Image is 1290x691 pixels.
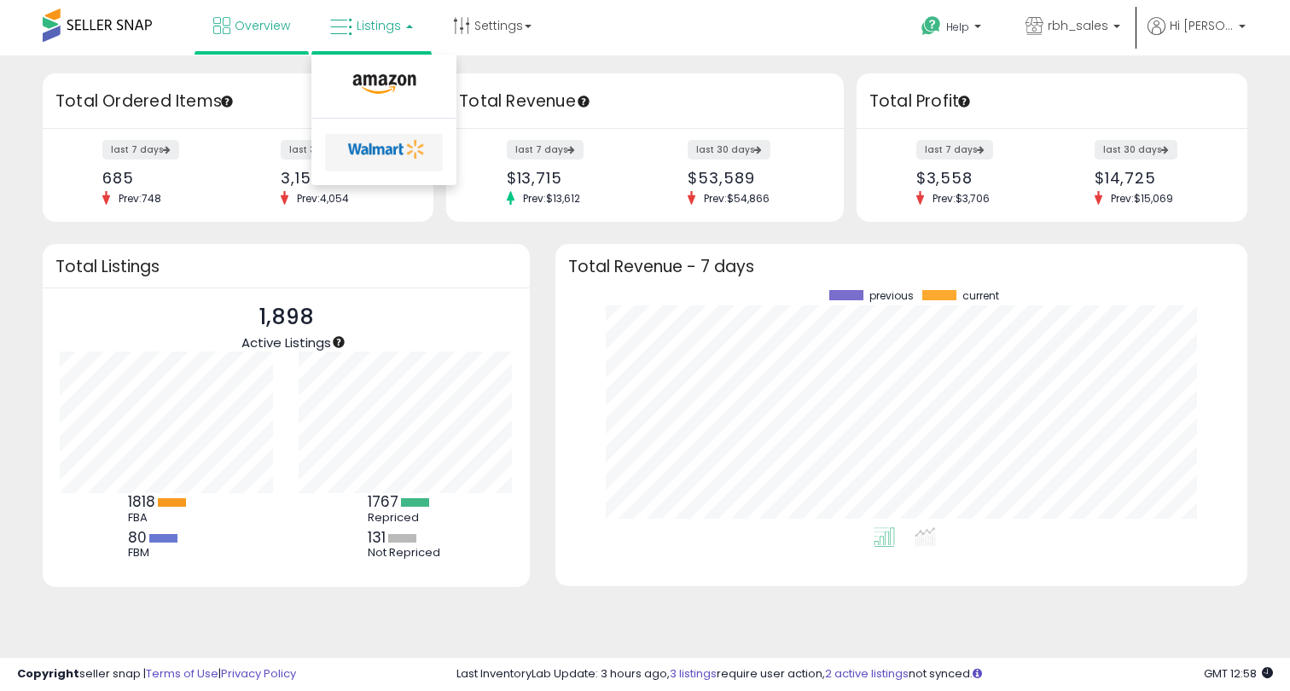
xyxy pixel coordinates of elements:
b: 1767 [368,491,398,512]
span: 2025-08-11 12:58 GMT [1204,665,1273,682]
div: FBM [128,546,205,560]
div: $3,558 [916,169,1039,187]
div: 3,150 [281,169,404,187]
div: Repriced [368,511,445,525]
h3: Total Revenue [459,90,831,113]
label: last 7 days [916,140,993,160]
label: last 30 days [281,140,363,160]
span: Help [946,20,969,34]
div: 685 [102,169,225,187]
a: Terms of Use [146,665,218,682]
span: Prev: 748 [110,191,170,206]
span: current [962,290,999,302]
i: Get Help [921,15,942,37]
b: 1818 [128,491,155,512]
p: 1,898 [241,301,331,334]
div: Tooltip anchor [576,94,591,109]
span: rbh_sales [1048,17,1108,34]
a: 2 active listings [825,665,909,682]
span: Prev: $13,612 [514,191,589,206]
span: Prev: $15,069 [1102,191,1182,206]
div: Not Repriced [368,546,445,560]
h3: Total Ordered Items [55,90,421,113]
b: 131 [368,527,386,548]
span: Prev: $54,866 [695,191,778,206]
a: Help [908,3,998,55]
span: Active Listings [241,334,331,351]
label: last 30 days [688,140,770,160]
span: Prev: 4,054 [288,191,357,206]
div: Last InventoryLab Update: 3 hours ago, require user action, not synced. [456,666,1273,682]
i: Click here to read more about un-synced listings. [973,668,982,679]
h3: Total Listings [55,260,517,273]
span: Overview [235,17,290,34]
strong: Copyright [17,665,79,682]
span: Hi [PERSON_NAME] [1170,17,1234,34]
div: $53,589 [688,169,813,187]
div: Tooltip anchor [331,334,346,350]
label: last 30 days [1095,140,1177,160]
div: FBA [128,511,205,525]
a: 3 listings [670,665,717,682]
span: Listings [357,17,401,34]
label: last 7 days [507,140,584,160]
label: last 7 days [102,140,179,160]
a: Hi [PERSON_NAME] [1148,17,1246,55]
div: Tooltip anchor [956,94,972,109]
h3: Total Revenue - 7 days [568,260,1235,273]
div: $14,725 [1095,169,1217,187]
a: Privacy Policy [221,665,296,682]
span: Prev: $3,706 [924,191,998,206]
span: previous [869,290,914,302]
div: seller snap | | [17,666,296,682]
h3: Total Profit [869,90,1235,113]
div: $13,715 [507,169,632,187]
b: 80 [128,527,147,548]
div: Tooltip anchor [219,94,235,109]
